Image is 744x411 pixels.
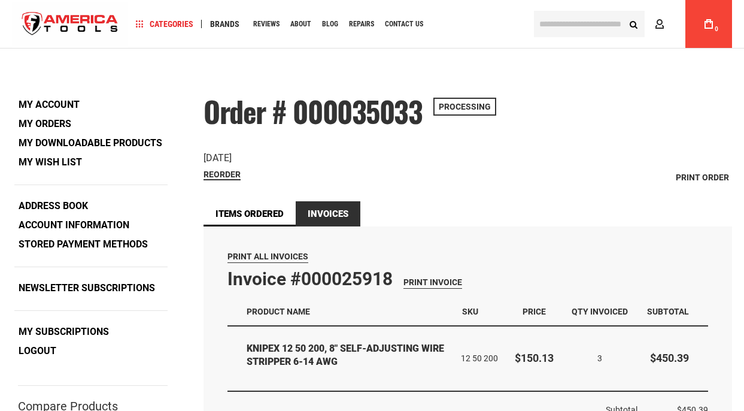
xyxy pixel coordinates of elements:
span: Print All Invoices [227,252,308,261]
a: My Account [14,96,84,114]
a: Print Invoice [403,276,462,289]
th: Qty Invoiced [562,298,637,326]
a: Address Book [14,197,92,215]
a: Stored Payment Methods [14,235,152,253]
span: Print Invoice [403,277,462,287]
span: Repairs [349,20,374,28]
a: My Downloadable Products [14,134,166,152]
span: Processing [433,98,496,116]
strong: Invoices [296,201,360,226]
span: Reorder [204,170,241,179]
th: SKU [453,298,506,326]
th: Product Name [227,298,453,326]
th: Subtotal [637,298,708,326]
strong: My Orders [19,118,71,129]
span: Blog [322,20,338,28]
strong: KNIPEX 12 50 200, 8" SELF-ADJUSTING WIRE STRIPPER 6-14 AWG [247,342,444,370]
button: Search [622,13,645,35]
span: Print Order [676,173,729,182]
img: America Tools [12,2,128,47]
a: Brands [205,16,245,32]
span: Order # 000035033 [204,90,423,132]
span: $450.39 [650,352,689,364]
a: Reorder [204,170,241,180]
span: Brands [210,20,239,28]
a: My Orders [14,115,75,133]
a: My Wish List [14,153,86,171]
span: $150.13 [515,352,554,364]
a: Account Information [14,216,133,234]
a: store logo [12,2,128,47]
span: Reviews [253,20,280,28]
span: Categories [136,20,193,28]
a: Contact Us [379,16,429,32]
a: Print Order [673,168,732,186]
th: Price [506,298,562,326]
a: About [285,16,317,32]
span: About [290,20,311,28]
span: 3 [597,353,602,363]
a: Repairs [344,16,379,32]
a: Newsletter Subscriptions [14,279,159,297]
span: 0 [715,26,718,32]
a: Blog [317,16,344,32]
a: Items Ordered [204,201,296,226]
a: Print All Invoices [227,250,308,263]
strong: Invoice #000025918 [227,268,393,289]
a: My Subscriptions [14,323,113,341]
span: Contact Us [385,20,423,28]
a: Categories [130,16,199,32]
a: Reviews [248,16,285,32]
a: Logout [14,342,60,360]
span: [DATE] [204,152,232,164]
td: 12 50 200 [453,327,506,392]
